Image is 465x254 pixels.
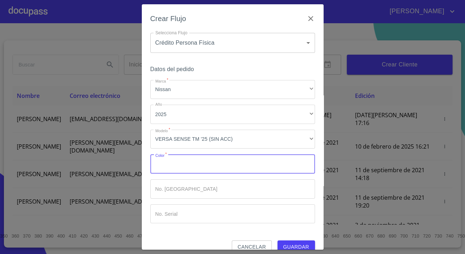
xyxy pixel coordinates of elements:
[232,240,271,254] button: Cancelar
[150,80,315,99] div: Nissan
[237,243,266,251] span: Cancelar
[277,240,315,254] button: Guardar
[150,130,315,149] div: VERSA SENSE TM '25 (SIN ACC)
[283,243,309,251] span: Guardar
[150,13,186,24] h6: Crear Flujo
[150,64,315,74] h6: Datos del pedido
[150,105,315,124] div: 2025
[150,33,315,53] div: Crédito Persona Física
